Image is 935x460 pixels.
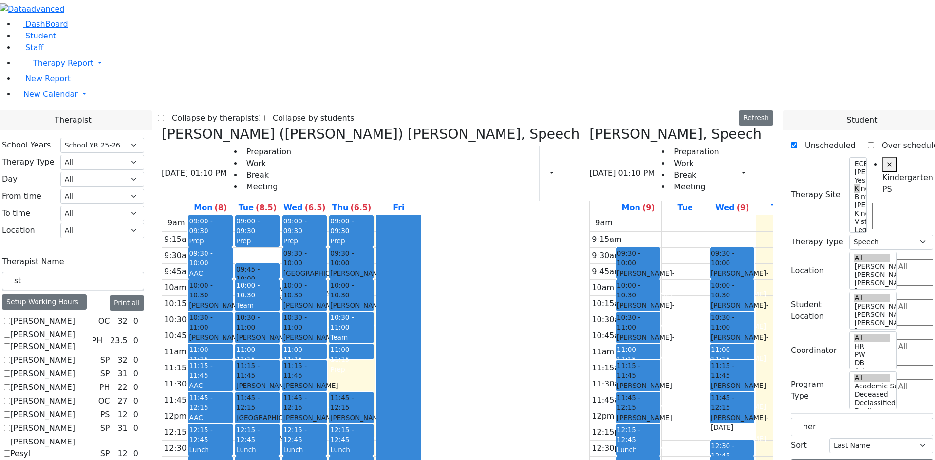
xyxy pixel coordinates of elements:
[590,266,623,277] div: 9:45am
[131,335,140,347] div: 0
[2,139,51,151] label: School Years
[593,217,615,229] div: 9am
[617,346,640,363] span: 11:00 - 11:15
[189,394,212,411] span: 11:45 - 12:15
[236,236,279,246] div: Prep
[189,381,231,401] div: AAC Meeting
[558,165,563,182] div: Report
[882,173,933,194] span: Kindergarten PS
[162,330,201,342] div: 10:45am
[162,442,201,454] div: 12:30pm
[846,114,877,126] span: Student
[115,368,129,380] div: 31
[131,354,140,366] div: 0
[16,19,68,29] a: DashBoard
[283,393,326,413] span: 11:45 - 12:15
[10,423,75,434] label: [PERSON_NAME]
[711,333,768,351] span: - [DATE]
[854,407,891,415] option: Declines
[162,234,196,245] div: 9:15am
[589,167,654,179] span: [DATE] 01:10 PM
[115,354,129,366] div: 32
[330,201,374,215] a: August 21, 2025
[854,350,891,359] option: PW
[854,311,891,319] option: [PERSON_NAME] 4
[711,269,768,287] span: - [DATE]
[882,157,933,195] li: Kindergarten PS
[713,201,751,215] a: August 20, 2025
[96,448,114,460] div: SP
[162,426,201,438] div: 12:15pm
[670,169,719,181] li: Break
[256,202,277,214] label: (8.5)
[330,365,373,374] div: Prep
[236,332,279,352] div: [PERSON_NAME]
[391,201,406,215] a: August 22, 2025
[330,346,354,363] span: 11:00 - 11:15
[162,314,201,326] div: 10:30am
[192,201,229,215] a: August 18, 2025
[23,90,78,99] span: New Calendar
[283,217,307,235] span: 09:00 - 09:30
[283,445,326,455] div: Lunch
[854,390,891,399] option: Deceased
[96,423,114,434] div: SP
[236,264,279,284] span: 09:45 - 10:00
[711,248,753,268] span: 09:30 - 10:00
[25,31,56,40] span: Student
[711,301,768,319] span: - [DATE]
[131,448,140,460] div: 0
[2,272,144,290] input: Search
[590,314,629,326] div: 10:30am
[590,282,616,294] div: 10am
[711,346,734,363] span: 11:00 - 11:15
[897,379,933,405] textarea: Search
[617,301,674,319] span: - [DATE]
[215,202,227,214] label: (8)
[854,254,891,262] option: All
[2,256,64,268] label: Therapist Name
[711,361,753,381] span: 11:15 - 11:45
[243,181,291,193] li: Meeting
[590,234,623,245] div: 9:15am
[711,300,753,320] div: [PERSON_NAME]
[189,445,231,455] div: Lunch
[283,361,326,381] span: 11:15 - 11:45
[617,426,640,443] span: 12:15 - 12:45
[791,236,843,248] label: Therapy Type
[88,335,106,347] div: PH
[16,31,56,40] a: Student
[131,423,140,434] div: 0
[283,248,326,268] span: 09:30 - 10:00
[189,236,231,246] div: Prep
[330,332,373,352] div: Team Meeting
[854,201,860,209] option: [PERSON_NAME]
[854,399,891,407] option: Declassified
[791,418,933,436] input: Search
[897,339,933,366] textarea: Search
[670,158,719,169] li: Work
[854,382,891,390] option: Academic Support
[189,362,212,379] span: 11:15 - 11:45
[2,156,55,168] label: Therapy Type
[617,248,659,268] span: 09:30 - 10:00
[330,300,373,320] div: [PERSON_NAME]
[16,43,43,52] a: Staff
[711,268,753,288] div: [PERSON_NAME]
[131,395,140,407] div: 0
[854,367,891,375] option: AH
[330,393,373,413] span: 11:45 - 12:15
[854,319,891,327] option: [PERSON_NAME] 3
[16,85,935,104] a: New Calendar
[330,445,373,455] div: Lunch
[162,378,201,390] div: 11:30am
[283,268,353,278] span: [GEOGRAPHIC_DATA]
[115,448,129,460] div: 12
[642,202,655,214] label: (9)
[243,169,291,181] li: Break
[2,207,30,219] label: To time
[617,382,674,399] span: - [DATE]
[162,410,188,422] div: 12pm
[590,410,616,422] div: 12pm
[283,426,307,443] span: 12:15 - 12:45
